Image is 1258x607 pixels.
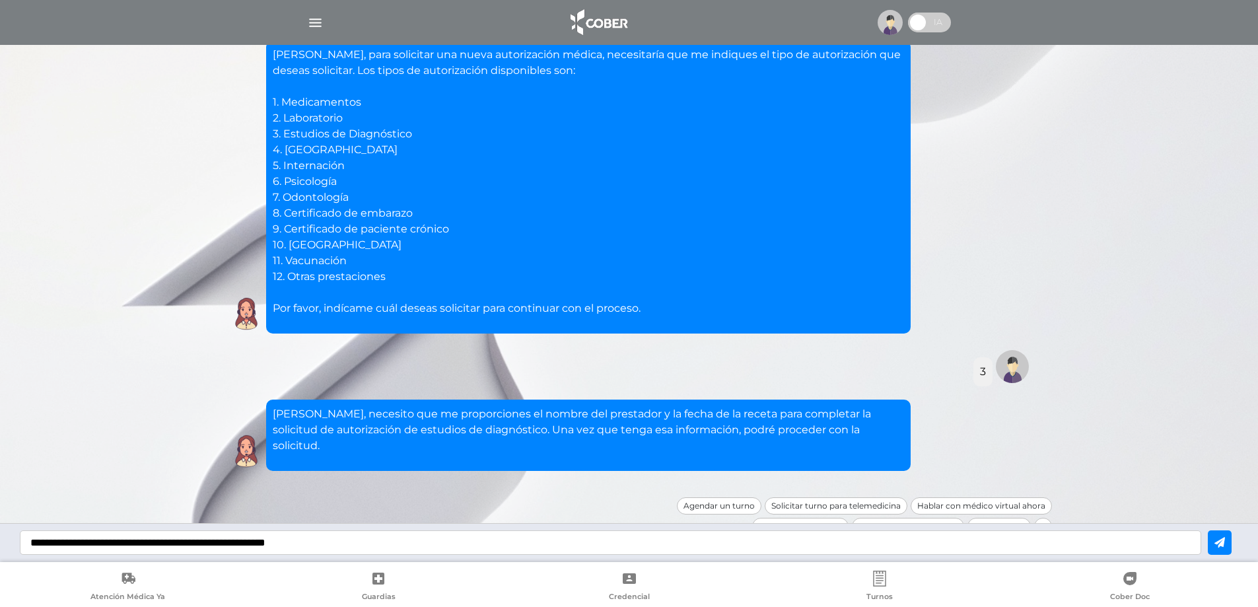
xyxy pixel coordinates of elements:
img: Cober IA [230,435,263,468]
a: Guardias [253,571,503,604]
span: Credencial [609,592,650,604]
span: Cober Doc [1110,592,1150,604]
img: logo_cober_home-white.png [563,7,633,38]
div: Solicitar autorización [752,518,849,535]
div: Consultar cartilla médica [852,518,964,535]
a: Cober Doc [1005,571,1255,604]
div: Odontología [967,518,1031,535]
img: Tu imagen [996,350,1029,383]
p: [PERSON_NAME], para solicitar una nueva autorización médica, necesitaría que me indiques el tipo ... [273,47,904,316]
a: Credencial [504,571,754,604]
div: Hablar con médico virtual ahora [911,497,1052,515]
a: Atención Médica Ya [3,571,253,604]
div: Agendar un turno [677,497,761,515]
a: Turnos [754,571,1004,604]
p: [PERSON_NAME], necesito que me proporciones el nombre del prestador y la fecha de la receta para ... [273,406,904,454]
div: 3 [980,364,986,380]
span: Atención Médica Ya [90,592,165,604]
span: Guardias [362,592,396,604]
img: profile-placeholder.svg [878,10,903,35]
div: Solicitar turno para telemedicina [765,497,907,515]
img: Cober IA [230,297,263,330]
img: Cober_menu-lines-white.svg [307,15,324,31]
span: Turnos [866,592,893,604]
